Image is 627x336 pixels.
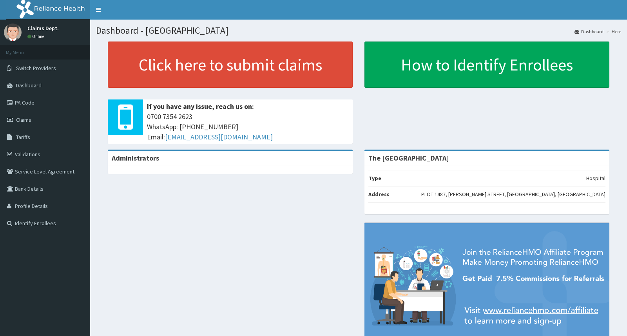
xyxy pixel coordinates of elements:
span: Dashboard [16,82,42,89]
b: Administrators [112,154,159,163]
b: If you have any issue, reach us on: [147,102,254,111]
p: Claims Dept. [27,25,59,31]
a: Click here to submit claims [108,42,353,88]
span: Tariffs [16,134,30,141]
span: Switch Providers [16,65,56,72]
a: Online [27,34,46,39]
p: Hospital [586,174,605,182]
p: PLOT 1487, [PERSON_NAME] STREET, [GEOGRAPHIC_DATA], [GEOGRAPHIC_DATA] [421,190,605,198]
b: Type [368,175,381,182]
strong: The [GEOGRAPHIC_DATA] [368,154,449,163]
b: Address [368,191,390,198]
a: How to Identify Enrollees [364,42,609,88]
span: 0700 7354 2623 WhatsApp: [PHONE_NUMBER] Email: [147,112,349,142]
span: Claims [16,116,31,123]
a: Dashboard [574,28,603,35]
h1: Dashboard - [GEOGRAPHIC_DATA] [96,25,621,36]
img: User Image [4,23,22,41]
li: Here [604,28,621,35]
a: [EMAIL_ADDRESS][DOMAIN_NAME] [165,132,273,141]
